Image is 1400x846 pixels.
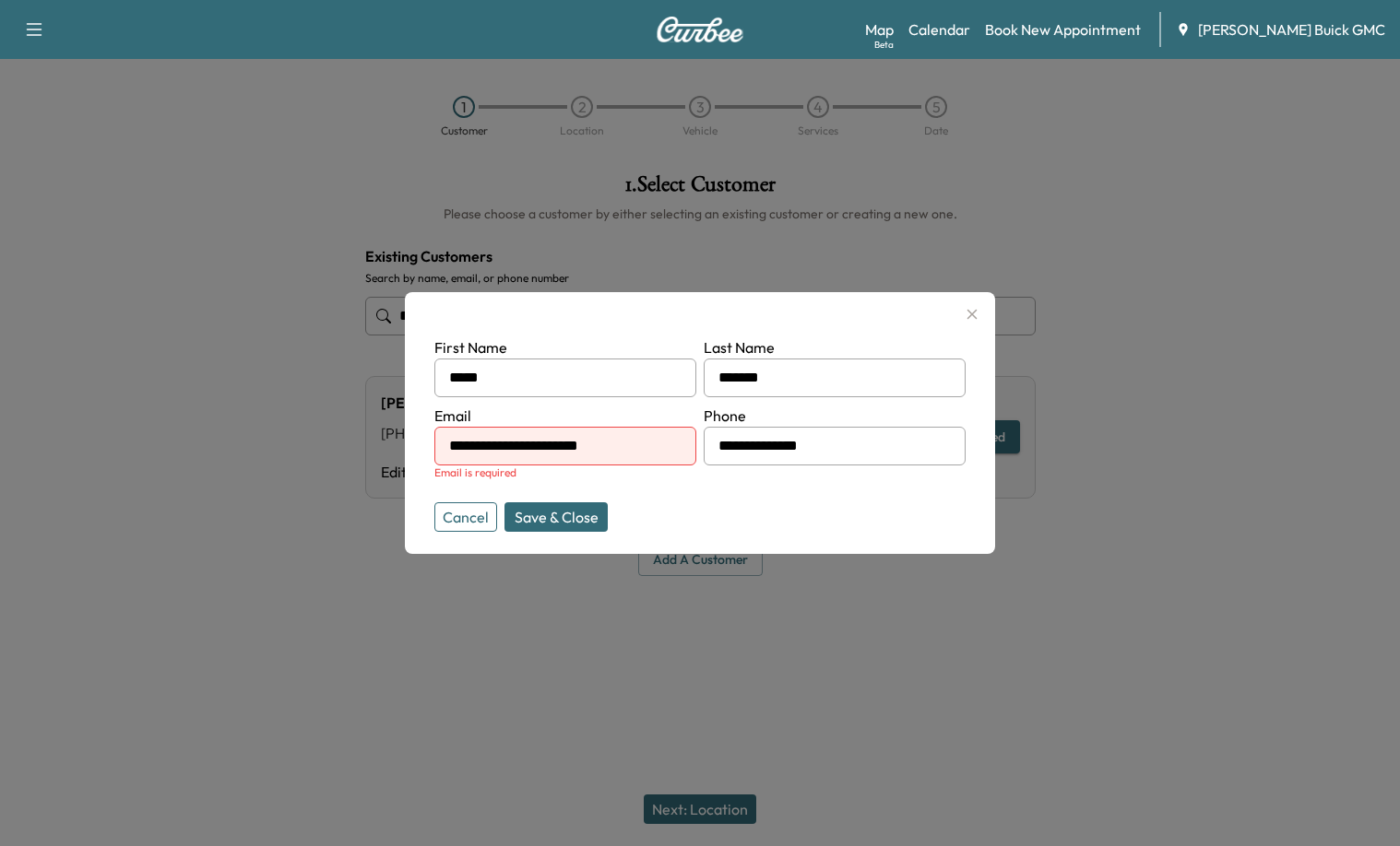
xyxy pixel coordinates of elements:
[704,406,746,425] label: Phone
[865,18,894,41] a: MapBeta
[704,338,775,357] label: Last Name
[656,17,744,42] img: Curbee Logo
[434,465,696,480] div: Email is required
[504,502,608,532] button: Save & Close
[985,18,1141,41] a: Book New Appointment
[874,38,894,52] div: Beta
[434,502,497,532] button: Cancel
[434,338,507,357] label: First Name
[1198,18,1385,41] span: [PERSON_NAME] Buick GMC
[434,406,471,425] label: Email
[908,18,970,41] a: Calendar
